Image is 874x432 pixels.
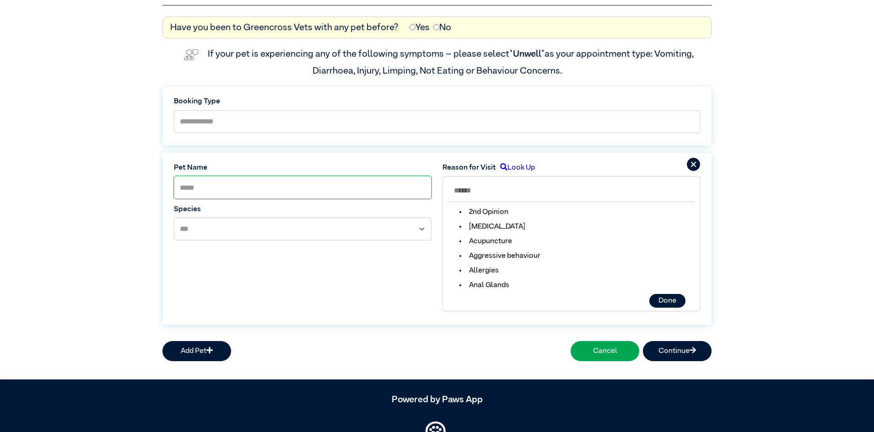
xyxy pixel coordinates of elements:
[170,21,399,34] label: Have you been to Greencross Vets with any pet before?
[410,21,430,34] label: Yes
[162,341,231,361] button: Add Pet
[208,49,696,75] label: If your pet is experiencing any of the following symptoms – please select as your appointment typ...
[571,341,639,361] button: Cancel
[410,24,415,30] input: Yes
[452,280,517,291] li: Anal Glands
[162,394,712,405] h5: Powered by Paws App
[452,265,506,276] li: Allergies
[496,162,535,173] label: Look Up
[180,46,202,64] img: vet
[452,207,516,218] li: 2nd Opinion
[174,204,432,215] label: Species
[433,21,451,34] label: No
[452,221,533,232] li: [MEDICAL_DATA]
[649,294,685,308] button: Done
[174,162,432,173] label: Pet Name
[442,162,496,173] label: Reason for Visit
[174,96,700,107] label: Booking Type
[509,49,545,59] span: “Unwell”
[643,341,712,361] button: Continue
[452,236,519,247] li: Acupuncture
[433,24,439,30] input: No
[452,251,548,261] li: Aggressive behaviour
